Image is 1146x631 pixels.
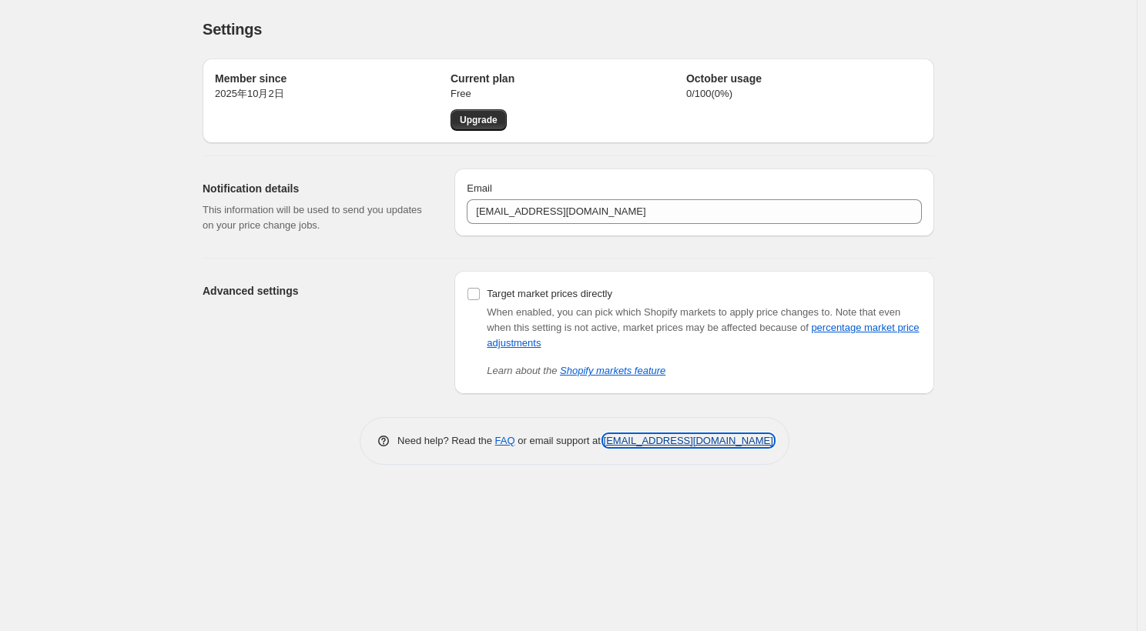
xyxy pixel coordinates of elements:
h2: Advanced settings [203,283,430,299]
p: 0 / 100 ( 0 %) [686,86,922,102]
span: or email support at [515,435,604,446]
span: Settings [203,21,262,38]
span: When enabled, you can pick which Shopify markets to apply price changes to. [487,306,833,318]
h2: Notification details [203,181,430,196]
h2: October usage [686,71,922,86]
a: Upgrade [451,109,507,131]
span: Target market prices directly [487,288,612,299]
span: Note that even when this setting is not active, market prices may be affected because of [487,306,919,349]
a: Shopify markets feature [560,365,665,376]
p: This information will be used to send you updates on your price change jobs. [203,202,430,233]
h2: Member since [215,71,451,86]
a: [EMAIL_ADDRESS][DOMAIN_NAME] [604,435,773,446]
span: Need help? Read the [397,435,495,446]
i: Learn about the [487,365,665,376]
a: FAQ [495,435,515,446]
p: Free [451,86,686,102]
span: Email [467,182,492,194]
span: Upgrade [460,114,498,126]
h2: Current plan [451,71,686,86]
p: 2025年10月2日 [215,86,451,102]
